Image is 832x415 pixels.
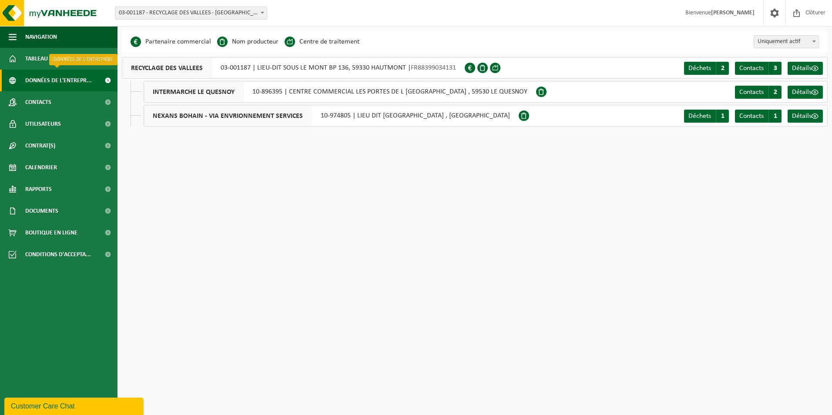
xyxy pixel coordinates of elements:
[768,86,782,99] span: 2
[115,7,267,20] span: 03-001187 - RECYCLAGE DES VALLEES - HAUTMONT
[684,62,729,75] a: Déchets 2
[144,105,312,126] span: NEXANS BOHAIN - VIA ENVRIONNEMENT SERVICES
[25,178,52,200] span: Rapports
[122,57,212,78] span: RECYCLAGE DES VALLEES
[711,10,755,16] strong: [PERSON_NAME]
[144,81,244,102] span: INTERMARCHE LE QUESNOY
[285,35,359,48] li: Centre de traitement
[792,65,812,72] span: Détails
[754,35,819,48] span: Uniquement actif
[25,135,55,157] span: Contrat(s)
[122,57,465,79] div: 03-001187 | LIEU-DIT SOUS LE MONT BP 136, 59330 HAUTMONT |
[788,62,823,75] a: Détails
[739,65,764,72] span: Contacts
[735,86,782,99] a: Contacts 2
[735,62,782,75] a: Contacts 3
[788,86,823,99] a: Détails
[739,113,764,120] span: Contacts
[144,81,536,103] div: 10-896395 | CENTRE COMMERCIAL LES PORTES DE L [GEOGRAPHIC_DATA] , 59530 LE QUESNOY
[716,62,729,75] span: 2
[25,70,92,91] span: Données de l'entrepr...
[792,89,812,96] span: Détails
[688,65,711,72] span: Déchets
[768,110,782,123] span: 1
[735,110,782,123] a: Contacts 1
[754,36,819,48] span: Uniquement actif
[25,26,57,48] span: Navigation
[115,7,267,19] span: 03-001187 - RECYCLAGE DES VALLEES - HAUTMONT
[131,35,211,48] li: Partenaire commercial
[25,157,57,178] span: Calendrier
[25,113,61,135] span: Utilisateurs
[25,91,51,113] span: Contacts
[684,110,729,123] a: Déchets 1
[788,110,823,123] a: Détails
[411,64,456,71] span: FR88399034131
[217,35,278,48] li: Nom producteur
[25,244,91,265] span: Conditions d'accepta...
[688,113,711,120] span: Déchets
[768,62,782,75] span: 3
[25,200,58,222] span: Documents
[25,48,72,70] span: Tableau de bord
[25,222,77,244] span: Boutique en ligne
[144,105,519,127] div: 10-974805 | LIEU DIT [GEOGRAPHIC_DATA] , [GEOGRAPHIC_DATA]
[716,110,729,123] span: 1
[4,396,145,415] iframe: chat widget
[792,113,812,120] span: Détails
[739,89,764,96] span: Contacts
